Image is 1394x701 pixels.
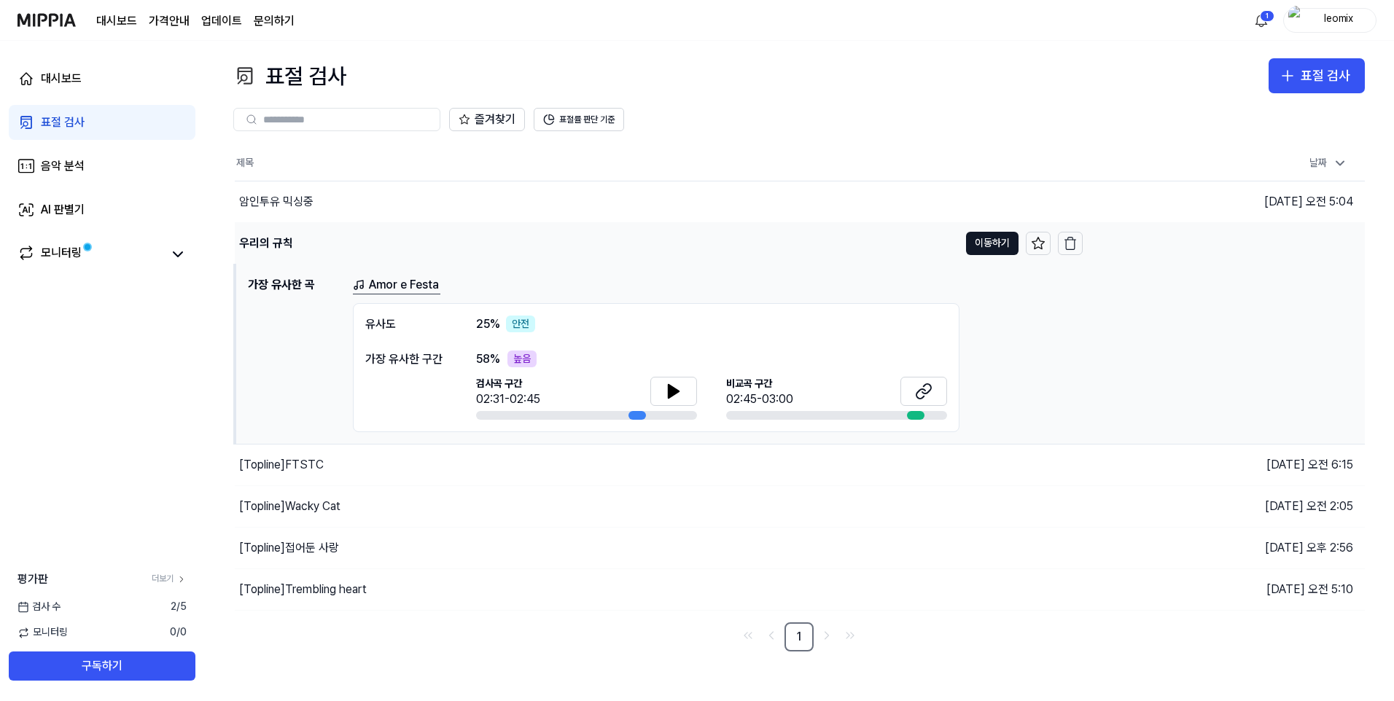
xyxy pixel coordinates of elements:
[1250,9,1273,32] button: 알림1
[9,105,195,140] a: 표절 검사
[507,350,537,368] div: 높음
[235,146,1083,181] th: 제목
[17,571,48,588] span: 평가판
[476,391,540,408] div: 02:31-02:45
[1288,6,1306,35] img: profile
[1083,528,1366,569] td: [DATE] 오후 2:56
[476,350,500,368] span: 58 %
[1310,12,1367,28] div: leomix
[1083,569,1366,611] td: [DATE] 오전 5:10
[152,573,187,585] a: 더보기
[966,232,1019,255] button: 이동하기
[365,316,447,333] div: 유사도
[41,157,85,175] div: 음악 분석
[476,377,540,391] span: 검사곡 구간
[1083,445,1366,486] td: [DATE] 오전 6:15
[170,625,187,640] span: 0 / 0
[784,622,814,651] a: 1
[738,625,758,646] a: Go to first page
[506,316,535,333] div: 안전
[96,12,137,30] a: 대시보드
[233,622,1365,651] nav: pagination
[1304,152,1353,175] div: 날짜
[1301,66,1350,87] div: 표절 검사
[9,651,195,681] button: 구독하기
[171,600,187,614] span: 2 / 5
[239,235,293,252] div: 우리의 규칙
[1269,58,1365,93] button: 표절 검사
[41,114,85,131] div: 표절 검사
[9,149,195,184] a: 음악 분석
[239,539,339,557] div: [Topline] 접어둔 사랑
[449,108,525,131] button: 즐겨찾기
[365,350,447,368] div: 가장 유사한 구간
[233,58,346,93] div: 표절 검사
[726,391,793,408] div: 02:45-03:00
[534,108,624,131] button: 표절률 판단 기준
[1260,10,1274,22] div: 1
[239,456,324,474] div: [Topline] FTSTC
[17,244,163,265] a: 모니터링
[254,12,295,30] a: 문의하기
[9,192,195,227] a: AI 판별기
[41,244,82,265] div: 모니터링
[239,193,314,211] div: 암인투유 믹싱중
[149,12,190,30] a: 가격안내
[239,498,340,515] div: [Topline] Wacky Cat
[1253,12,1270,29] img: 알림
[476,316,500,333] span: 25 %
[41,70,82,87] div: 대시보드
[1283,8,1377,33] button: profileleomix
[17,600,61,614] span: 검사 수
[1083,486,1366,528] td: [DATE] 오전 2:05
[1083,222,1366,264] td: [DATE] 오전 4:52
[1083,181,1366,222] td: [DATE] 오전 5:04
[9,61,195,96] a: 대시보드
[761,625,782,646] a: Go to previous page
[817,625,837,646] a: Go to next page
[41,201,85,219] div: AI 판별기
[239,581,367,598] div: [Topline] Trembling heart
[17,625,68,640] span: 모니터링
[248,276,341,433] h1: 가장 유사한 곡
[726,377,793,391] span: 비교곡 구간
[353,276,440,294] a: Amor e Festa
[840,625,860,646] a: Go to last page
[201,12,242,30] a: 업데이트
